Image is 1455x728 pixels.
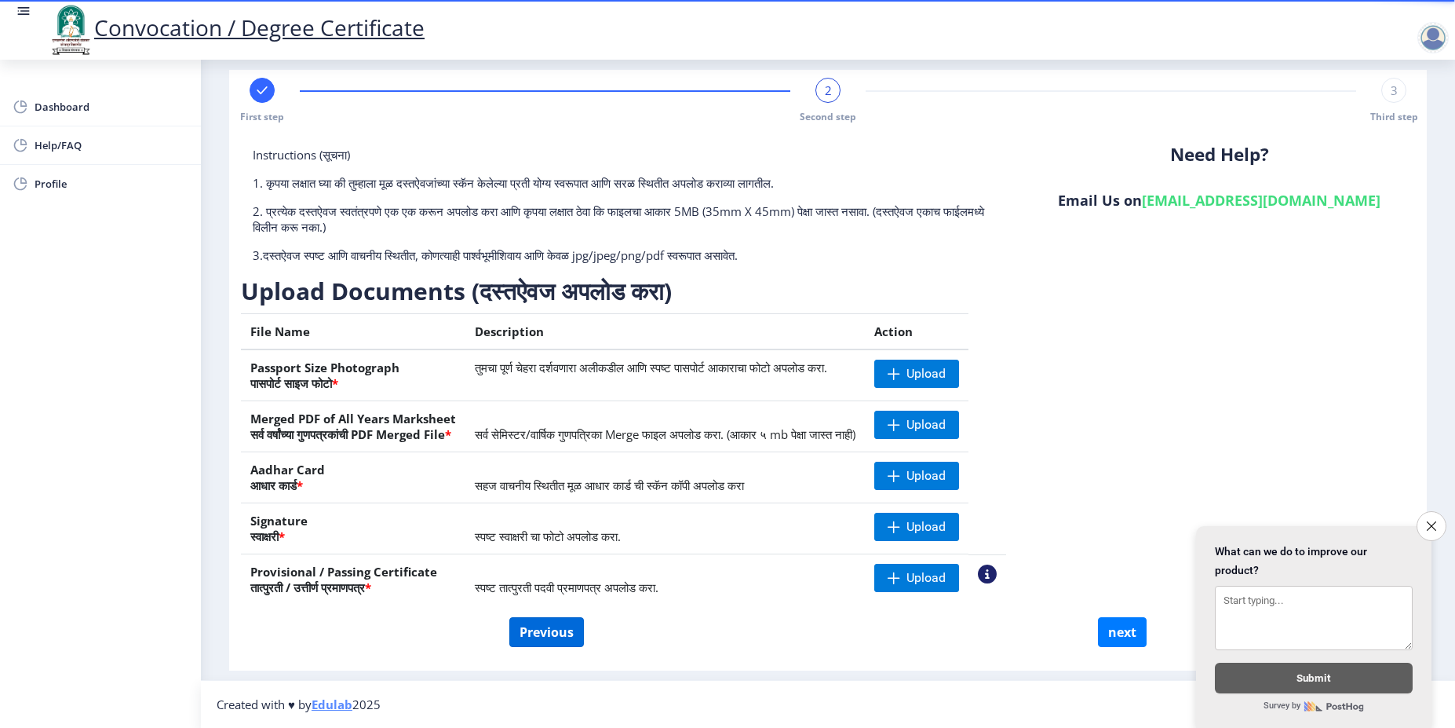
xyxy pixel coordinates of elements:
span: Help/FAQ [35,136,188,155]
span: 2 [825,82,832,98]
th: Description [465,314,865,350]
th: Merged PDF of All Years Marksheet सर्व वर्षांच्या गुणपत्रकांची PDF Merged File [241,401,465,452]
span: स्पष्ट स्वाक्षरी चा फोटो अपलोड करा. [475,529,621,544]
th: Signature स्वाक्षरी [241,503,465,554]
button: Previous [509,617,584,647]
p: 2. प्रत्येक दस्तऐवज स्वतंत्रपणे एक एक करून अपलोड करा आणि कृपया लक्षात ठेवा कि फाइलचा आकार 5MB (35... [253,203,1012,235]
a: Convocation / Degree Certificate [47,13,425,42]
a: Edulab [312,697,352,712]
span: स्पष्ट तात्पुरती पदवी प्रमाणपत्र अपलोड करा. [475,580,658,595]
span: Created with ♥ by 2025 [217,697,381,712]
span: Instructions (सूचना) [253,147,350,163]
span: Upload [906,366,946,382]
td: तुमचा पूर्ण चेहरा दर्शवणारा अलीकडील आणि स्पष्ट पासपोर्ट आकाराचा फोटो अपलोड करा. [465,349,865,401]
button: next [1098,617,1147,647]
span: Upload [906,570,946,586]
span: 3 [1391,82,1398,98]
span: First step [240,110,284,123]
span: Upload [906,417,946,433]
span: Second step [800,110,856,123]
nb-action: View Sample PDC [978,565,997,583]
span: सहज वाचनीय स्थितीत मूळ आधार कार्ड ची स्कॅन कॉपी अपलोड करा [475,477,744,493]
th: File Name [241,314,465,350]
h6: Email Us on [1035,191,1403,210]
b: Need Help? [1170,142,1269,166]
span: Dashboard [35,97,188,116]
span: Upload [906,468,946,484]
span: Profile [35,174,188,193]
th: Passport Size Photograph पासपोर्ट साइज फोटो [241,349,465,401]
span: Third step [1370,110,1418,123]
th: Provisional / Passing Certificate तात्पुरती / उत्तीर्ण प्रमाणपत्र [241,554,465,605]
img: logo [47,3,94,57]
span: सर्व सेमिस्टर/वार्षिक गुणपत्रिका Merge फाइल अपलोड करा. (आकार ५ mb पेक्षा जास्त नाही) [475,426,855,442]
p: 3.दस्तऐवज स्पष्ट आणि वाचनीय स्थितीत, कोणत्याही पार्श्वभूमीशिवाय आणि केवळ jpg/jpeg/png/pdf स्वरूपा... [253,247,1012,263]
p: 1. कृपया लक्षात घ्या की तुम्हाला मूळ दस्तऐवजांच्या स्कॅन केलेल्या प्रती योग्य स्वरूपात आणि सरळ स्... [253,175,1012,191]
th: Aadhar Card आधार कार्ड [241,452,465,503]
a: [EMAIL_ADDRESS][DOMAIN_NAME] [1142,191,1380,210]
h3: Upload Documents (दस्तऐवज अपलोड करा) [241,276,1006,307]
th: Action [865,314,968,350]
span: Upload [906,519,946,535]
